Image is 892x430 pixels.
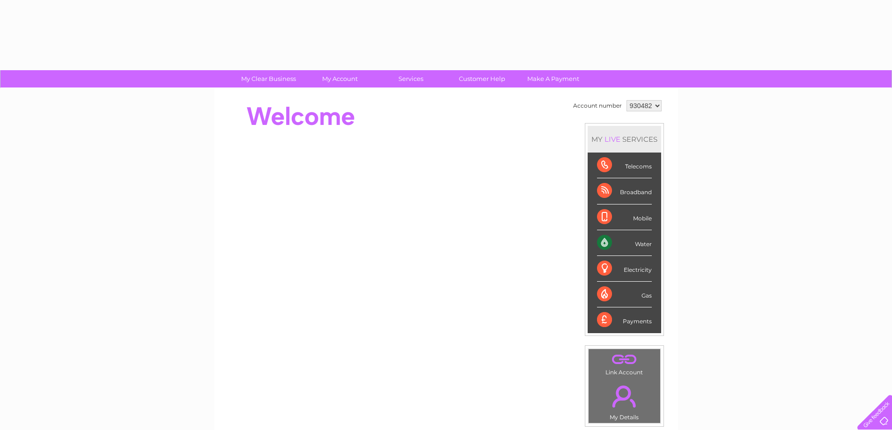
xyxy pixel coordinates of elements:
[443,70,521,87] a: Customer Help
[515,70,592,87] a: Make A Payment
[597,178,652,204] div: Broadband
[597,307,652,333] div: Payments
[588,349,661,378] td: Link Account
[301,70,378,87] a: My Account
[230,70,307,87] a: My Clear Business
[597,230,652,256] div: Water
[597,153,652,178] div: Telecoms
[571,98,624,114] td: Account number
[597,204,652,230] div: Mobile
[603,135,622,144] div: LIVE
[372,70,450,87] a: Services
[591,380,658,413] a: .
[597,256,652,282] div: Electricity
[588,378,661,423] td: My Details
[588,126,661,153] div: MY SERVICES
[591,351,658,368] a: .
[597,282,652,307] div: Gas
